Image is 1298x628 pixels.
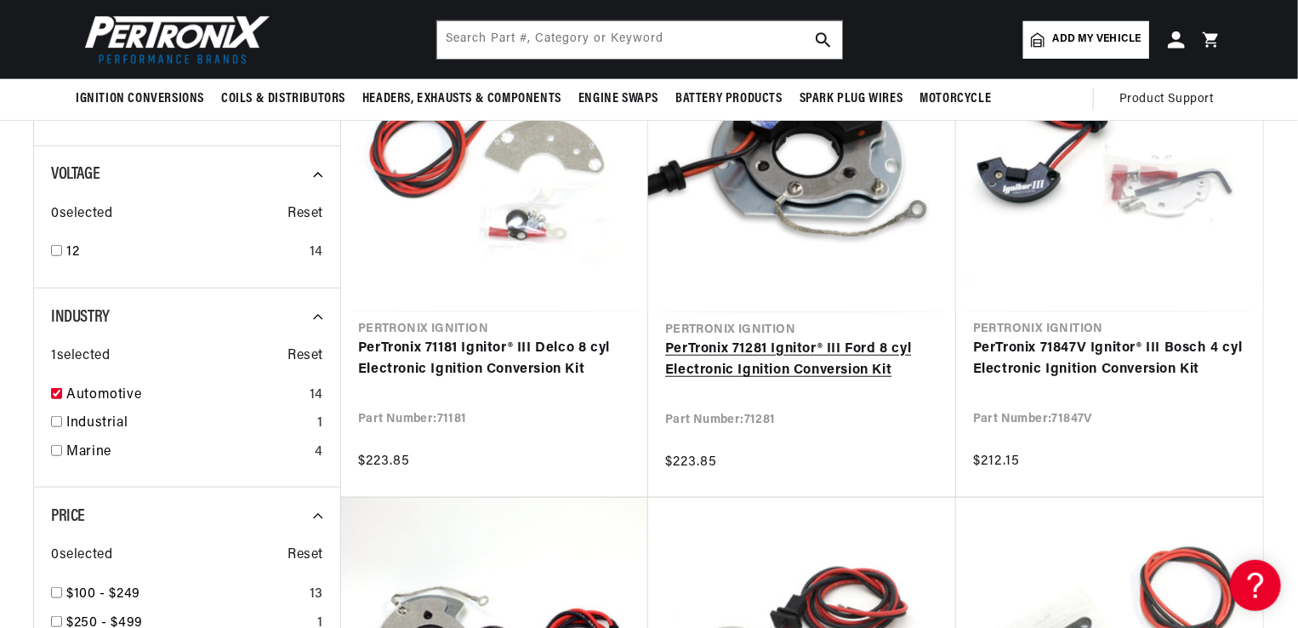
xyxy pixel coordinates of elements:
div: 13 [310,584,323,606]
summary: Motorcycle [911,79,999,119]
span: Price [51,508,85,525]
a: Marine [66,442,308,464]
span: Coils & Distributors [221,90,345,108]
span: Product Support [1119,90,1214,109]
span: $100 - $249 [66,587,140,601]
summary: Product Support [1119,79,1222,120]
a: PerTronix 71181 Ignitor® III Delco 8 cyl Electronic Ignition Conversion Kit [358,338,631,381]
span: Voltage [51,166,100,183]
span: Ignition Conversions [76,90,204,108]
a: PerTronix 71281 Ignitor® III Ford 8 cyl Electronic Ignition Conversion Kit [665,339,939,382]
a: Industrial [66,413,310,435]
a: PerTronix 71847V Ignitor® III Bosch 4 cyl Electronic Ignition Conversion Kit [973,338,1246,381]
div: 4 [315,442,323,464]
span: Engine Swaps [578,90,658,108]
span: Industry [51,309,110,326]
a: Automotive [66,385,303,407]
span: 0 selected [51,203,112,226]
span: Reset [287,545,323,567]
img: Pertronix [76,10,271,69]
summary: Coils & Distributors [213,79,354,119]
summary: Ignition Conversions [76,79,213,119]
div: 1 [317,413,323,435]
div: 14 [310,385,323,407]
span: Reset [287,345,323,368]
summary: Engine Swaps [570,79,667,119]
span: Spark Plug Wires [800,90,903,108]
span: Add my vehicle [1053,31,1141,48]
span: Motorcycle [919,90,991,108]
summary: Spark Plug Wires [791,79,912,119]
div: 14 [310,242,323,264]
span: Battery Products [675,90,783,108]
a: Add my vehicle [1023,21,1149,59]
summary: Battery Products [667,79,791,119]
span: Headers, Exhausts & Components [362,90,561,108]
button: search button [805,21,842,59]
span: 0 selected [51,545,112,567]
input: Search Part #, Category or Keyword [437,21,842,59]
span: 1 selected [51,345,110,368]
a: 12 [66,242,303,264]
span: Reset [287,203,323,226]
summary: Headers, Exhausts & Components [354,79,570,119]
